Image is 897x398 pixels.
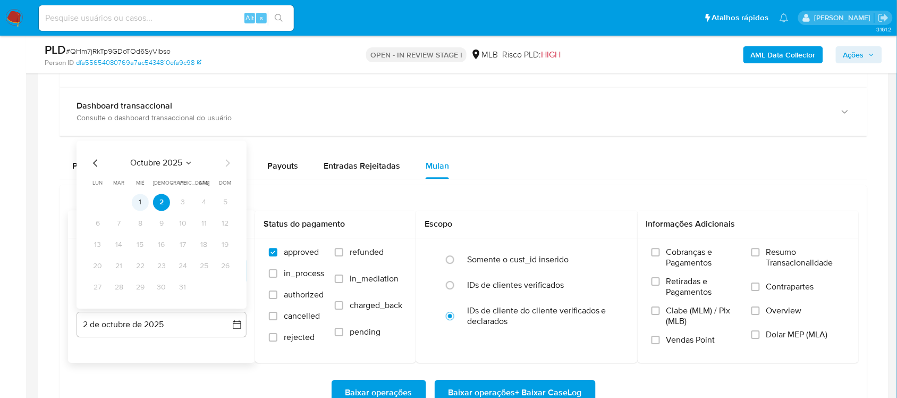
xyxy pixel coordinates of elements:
[836,46,882,63] button: Ações
[76,58,201,68] a: dfa55654080769a7ac5434810efa9c98
[502,49,561,61] span: Risco PLD:
[366,47,467,62] p: OPEN - IN REVIEW STAGE I
[876,25,892,34] span: 3.161.2
[45,41,66,58] b: PLD
[780,13,789,22] a: Notificações
[843,46,864,63] span: Ações
[260,13,263,23] span: s
[45,58,74,68] b: Person ID
[878,12,889,23] a: Sair
[246,13,254,23] span: Alt
[541,48,561,61] span: HIGH
[66,46,171,56] span: # QHm7jRkTp9GDoTOd6SyVIbso
[712,12,769,23] span: Atalhos rápidos
[743,46,823,63] button: AML Data Collector
[39,11,294,25] input: Pesquise usuários ou casos...
[814,13,874,23] p: jonathan.shikay@mercadolivre.com
[751,46,816,63] b: AML Data Collector
[268,11,290,26] button: search-icon
[471,49,498,61] div: MLB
